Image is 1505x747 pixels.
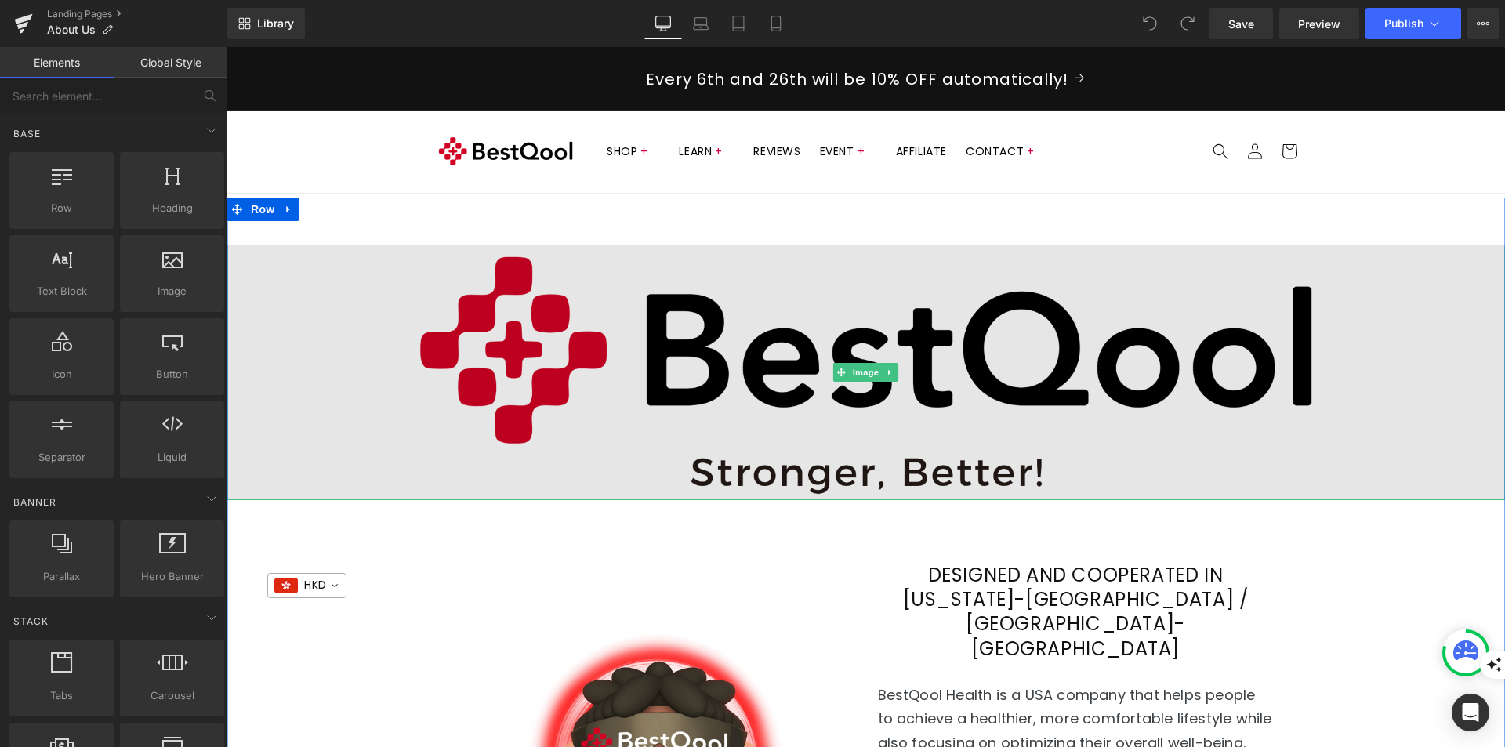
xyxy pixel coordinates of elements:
a: Mobile [757,8,795,39]
span: Row [20,150,52,174]
span: Preview [1298,16,1340,32]
span: Row [14,200,109,216]
a: Expand / Collapse [655,316,672,335]
img: BESTQOOL [209,81,350,128]
div: Open Intercom Messenger [1452,694,1489,731]
a: AFFILIATE [660,79,730,130]
h2: DESIGNED AND COOPERATED IN [US_STATE]-[GEOGRAPHIC_DATA] / [GEOGRAPHIC_DATA]-[GEOGRAPHIC_DATA] [651,516,1047,614]
span: Separator [14,449,109,466]
span: Stack [12,614,50,629]
a: Landing Pages [47,8,227,20]
span: About Us [47,24,96,36]
span: Liquid [125,449,219,466]
summary: CONTACT + [730,79,829,130]
span: Icon [14,366,109,383]
span: + [631,97,639,111]
span: Tabs [14,687,109,704]
button: Redo [1172,8,1203,39]
span: + [488,97,496,111]
a: Preview [1279,8,1359,39]
h2: SHOP [380,97,411,111]
span: Base [12,126,42,141]
span: Library [257,16,294,31]
h2: AFFILIATE [669,97,720,111]
span: Parallax [14,568,109,585]
span: + [800,97,808,111]
a: New Library [227,8,305,39]
span: Banner [12,495,58,509]
h2: EVENT [593,97,628,111]
h2: CONTACT [739,97,797,111]
summary: LEARN + [443,79,517,130]
button: More [1467,8,1499,39]
a: REVIEWS [517,79,583,130]
span: + [414,97,422,111]
a: Desktop [644,8,682,39]
span: Publish [1384,17,1423,30]
summary: Search [977,87,1011,121]
span: Button [125,366,219,383]
span: Image [623,316,656,335]
a: Expand / Collapse [52,150,72,174]
a: BESTQOOL BESTQOOL [202,75,355,134]
span: Image [125,283,219,299]
span: BestQool Health is a USA company that helps people to achieve a healthier, more comfortable lifes... [651,638,1046,705]
span: Text Block [14,283,109,299]
span: Carousel [125,687,219,704]
h2: LEARN [452,97,485,111]
summary: SHOP + [371,79,443,130]
span: Save [1228,16,1254,32]
a: Tablet [720,8,757,39]
button: Publish [1365,8,1461,39]
summary: EVENT + [584,79,660,130]
button: Undo [1134,8,1166,39]
span: Heading [125,200,219,216]
h2: REVIEWS [527,97,574,111]
span: Every 6th and 26th will be 10% OFF automatically! [413,21,836,43]
a: Global Style [114,47,227,78]
span: Hero Banner [125,568,219,585]
a: Laptop [682,8,720,39]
